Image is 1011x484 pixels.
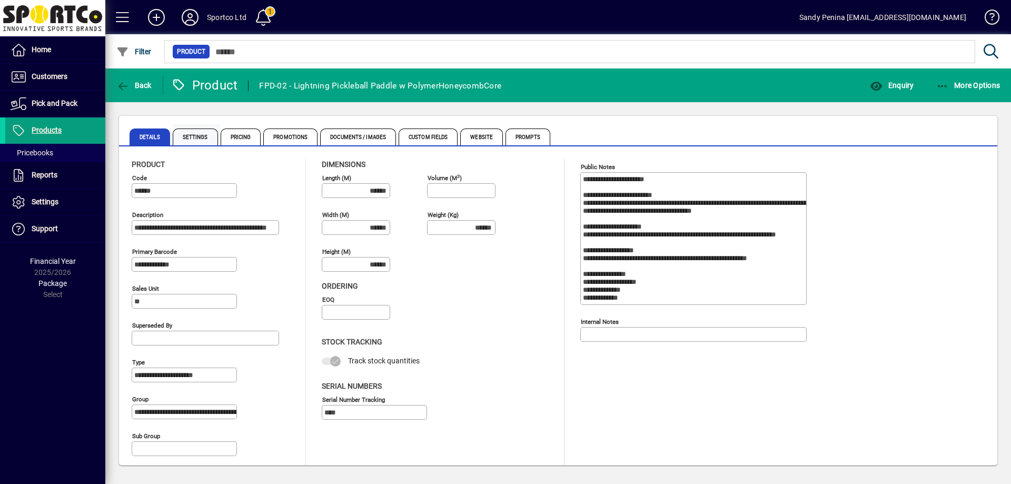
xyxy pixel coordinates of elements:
span: Enquiry [870,81,914,90]
a: Customers [5,64,105,90]
mat-label: Height (m) [322,248,351,255]
span: Custom Fields [399,129,458,145]
a: Pick and Pack [5,91,105,117]
mat-label: EOQ [322,296,334,303]
button: Enquiry [867,76,916,95]
span: Documents / Images [320,129,396,145]
button: More Options [934,76,1003,95]
span: Pick and Pack [32,99,77,107]
mat-label: Superseded by [132,322,172,329]
mat-label: Code [132,174,147,182]
mat-label: Internal Notes [581,318,619,325]
span: Settings [173,129,218,145]
span: Ordering [322,282,358,290]
mat-label: Description [132,211,163,219]
span: Track stock quantities [348,357,420,365]
div: FPD-02 - Lightning Pickleball Paddle w PolymerHoneycombCore [259,77,501,94]
span: Promotions [263,129,318,145]
span: Reports [32,171,57,179]
span: Home [32,45,51,54]
a: Pricebooks [5,144,105,162]
button: Filter [114,42,154,61]
button: Profile [173,8,207,27]
span: Product [132,160,165,169]
mat-label: Public Notes [581,163,615,171]
div: Sportco Ltd [207,9,246,26]
span: Stock Tracking [322,338,382,346]
span: Financial Year [30,257,76,265]
a: Home [5,37,105,63]
app-page-header-button: Back [105,76,163,95]
span: More Options [936,81,1000,90]
span: Pricing [221,129,261,145]
span: Prompts [506,129,550,145]
a: Settings [5,189,105,215]
mat-label: Weight (Kg) [428,211,459,219]
mat-label: Type [132,359,145,366]
mat-label: Sub group [132,432,160,440]
span: Dimensions [322,160,365,169]
span: Back [116,81,152,90]
a: Support [5,216,105,242]
span: Filter [116,47,152,56]
span: Pricebooks [11,149,53,157]
span: Products [32,126,62,134]
a: Reports [5,162,105,189]
span: Product [177,46,205,57]
button: Back [114,76,154,95]
span: Settings [32,197,58,206]
span: Support [32,224,58,233]
mat-label: Serial Number tracking [322,396,385,403]
span: Serial Numbers [322,382,382,390]
span: Package [38,279,67,288]
mat-label: Sales unit [132,285,159,292]
mat-label: Group [132,396,148,403]
button: Add [140,8,173,27]
mat-label: Width (m) [322,211,349,219]
div: Sandy Penina [EMAIL_ADDRESS][DOMAIN_NAME] [799,9,966,26]
mat-label: Length (m) [322,174,351,182]
sup: 3 [457,173,460,179]
a: Knowledge Base [977,2,998,36]
span: Website [460,129,503,145]
span: Customers [32,72,67,81]
div: Product [171,77,238,94]
mat-label: Volume (m ) [428,174,462,182]
span: Details [130,129,170,145]
mat-label: Primary barcode [132,248,177,255]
